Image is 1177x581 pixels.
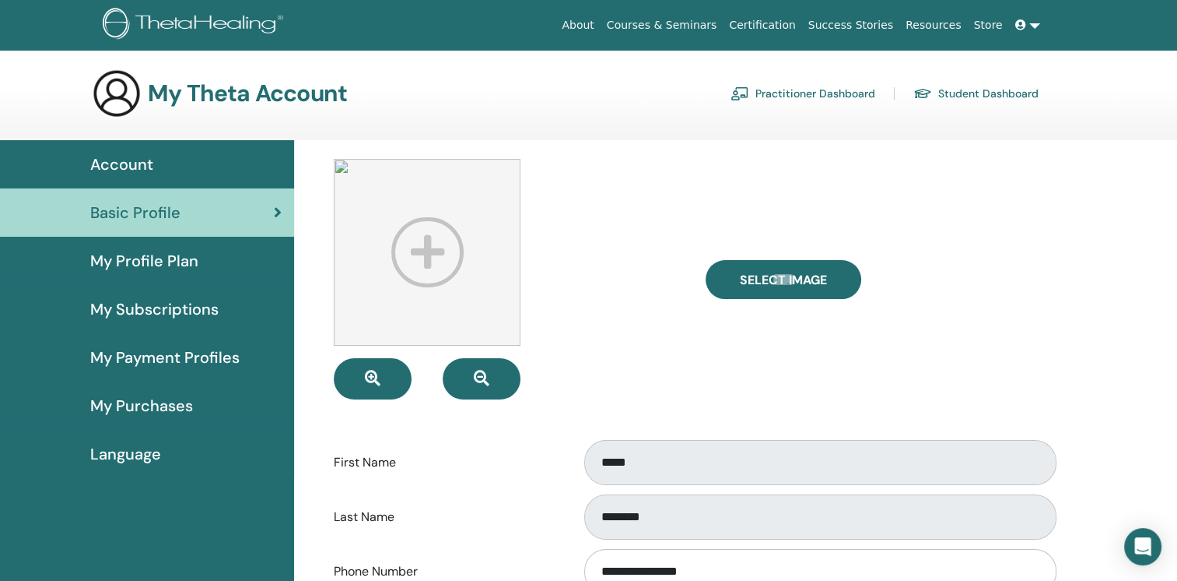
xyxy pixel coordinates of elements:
span: My Purchases [90,394,193,417]
img: chalkboard-teacher.svg [730,86,749,100]
label: Last Name [322,502,569,532]
a: About [555,11,600,40]
img: graduation-cap.svg [913,87,932,100]
span: My Profile Plan [90,249,198,273]
img: generic-user-icon.jpg [92,69,142,118]
input: Select Image [773,274,793,285]
a: Success Stories [802,11,899,40]
span: My Subscriptions [90,298,219,321]
a: Resources [899,11,968,40]
a: Practitioner Dashboard [730,81,875,106]
span: Basic Profile [90,201,180,224]
span: Language [90,442,161,466]
h3: My Theta Account [148,79,347,107]
div: Open Intercom Messenger [1124,528,1161,565]
span: My Payment Profiles [90,346,240,369]
a: Certification [723,11,801,40]
span: Account [90,153,153,176]
span: Select Image [740,272,827,288]
a: Store [968,11,1009,40]
a: Courses & Seminars [601,11,723,40]
label: First Name [322,448,569,477]
img: logo.png [103,8,289,43]
img: profile [334,159,520,346]
a: Student Dashboard [913,81,1039,106]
